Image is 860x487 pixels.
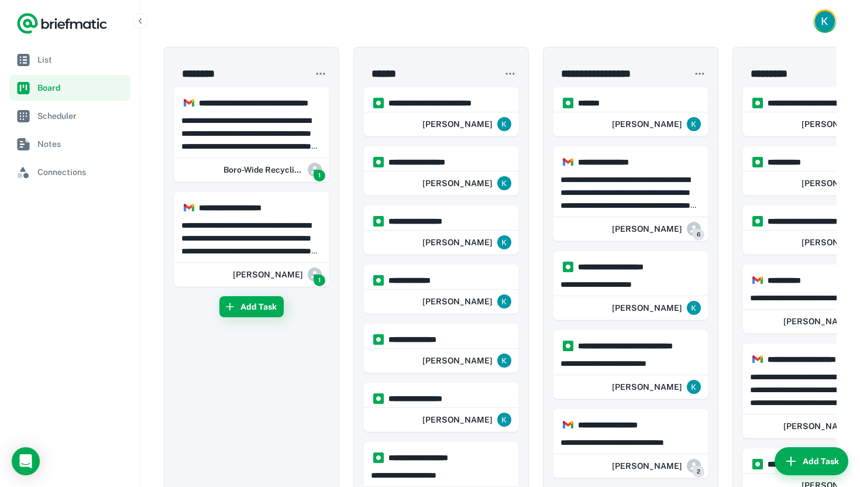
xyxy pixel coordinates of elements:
[9,159,130,185] a: Connections
[223,163,303,176] h6: Boro-Wide Recycling
[612,459,682,472] h6: [PERSON_NAME]
[422,231,511,254] div: Kristina Jackson
[314,275,325,286] span: 1
[422,112,511,136] div: Kristina Jackson
[422,118,493,131] h6: [PERSON_NAME]
[612,380,682,393] h6: [PERSON_NAME]
[563,157,573,167] img: https://app.briefmatic.com/assets/integrations/gmail.png
[612,296,701,320] div: Kristina Jackson
[363,382,519,432] div: https://app.briefmatic.com/assets/integrations/manual.png**** **** **** ***Kristina Jackson
[314,170,325,181] span: 1
[422,408,511,431] div: Kristina Jackson
[184,98,194,108] img: https://app.briefmatic.com/assets/integrations/gmail.png
[775,447,848,475] button: Add Task
[612,454,701,478] div: Rachel Kenney
[422,177,493,190] h6: [PERSON_NAME]
[422,236,493,249] h6: [PERSON_NAME]
[752,459,763,469] img: https://app.briefmatic.com/assets/integrations/manual.png
[37,53,126,66] span: List
[12,447,40,475] div: Load Chat
[815,11,835,31] img: Kristina Jackson
[563,420,573,430] img: https://app.briefmatic.com/assets/integrations/gmail.png
[422,290,511,313] div: Kristina Jackson
[813,9,837,33] button: Account button
[363,146,519,196] div: https://app.briefmatic.com/assets/integrations/manual.png**** **** **** ****Kristina Jackson
[612,112,701,136] div: Kristina Jackson
[373,275,384,286] img: https://app.briefmatic.com/assets/integrations/manual.png
[184,203,194,213] img: https://app.briefmatic.com/assets/integrations/gmail.png
[497,354,511,368] img: ACg8ocIZFM1FNgLIj_5FCpSvPpV0t-FvOHOuPYEPkvuRwFGVUr5Yuw=s96-c
[219,296,284,317] button: Add Task
[612,375,701,399] div: Kristina Jackson
[9,103,130,129] a: Scheduler
[752,157,763,167] img: https://app.briefmatic.com/assets/integrations/manual.png
[422,349,511,372] div: Kristina Jackson
[497,117,511,131] img: ACg8ocIZFM1FNgLIj_5FCpSvPpV0t-FvOHOuPYEPkvuRwFGVUr5Yuw=s96-c
[9,131,130,157] a: Notes
[612,222,682,235] h6: [PERSON_NAME]
[37,109,126,122] span: Scheduler
[563,341,573,351] img: https://app.briefmatic.com/assets/integrations/manual.png
[222,158,322,181] div: Boro-Wide Recycling
[422,354,493,367] h6: [PERSON_NAME]
[693,466,704,478] span: 2
[373,334,384,345] img: https://app.briefmatic.com/assets/integrations/manual.png
[563,262,573,272] img: https://app.briefmatic.com/assets/integrations/manual.png
[363,264,519,314] div: https://app.briefmatic.com/assets/integrations/manual.png**** **** ****Kristina Jackson
[687,380,701,394] img: ACg8ocIZFM1FNgLIj_5FCpSvPpV0t-FvOHOuPYEPkvuRwFGVUr5Yuw=s96-c
[752,98,763,108] img: https://app.briefmatic.com/assets/integrations/manual.png
[497,176,511,190] img: ACg8ocIZFM1FNgLIj_5FCpSvPpV0t-FvOHOuPYEPkvuRwFGVUr5Yuw=s96-c
[497,413,511,427] img: ACg8ocIZFM1FNgLIj_5FCpSvPpV0t-FvOHOuPYEPkvuRwFGVUr5Yuw=s96-c
[752,354,763,365] img: https://app.briefmatic.com/assets/integrations/gmail.png
[422,295,493,308] h6: [PERSON_NAME]
[687,117,701,131] img: ACg8ocIZFM1FNgLIj_5FCpSvPpV0t-FvOHOuPYEPkvuRwFGVUr5Yuw=s96-c
[497,235,511,249] img: ACg8ocIZFM1FNgLIj_5FCpSvPpV0t-FvOHOuPYEPkvuRwFGVUr5Yuw=s96-c
[363,323,519,373] div: https://app.briefmatic.com/assets/integrations/manual.png**** **** **** *Kristina Jackson
[693,229,704,241] span: 6
[363,205,519,255] div: https://app.briefmatic.com/assets/integrations/manual.png**** **** **** ***Kristina Jackson
[373,393,384,404] img: https://app.briefmatic.com/assets/integrations/manual.png
[16,12,108,35] a: Logo
[37,81,126,94] span: Board
[612,118,682,131] h6: [PERSON_NAME]
[752,275,763,286] img: https://app.briefmatic.com/assets/integrations/gmail.png
[687,301,701,315] img: ACg8ocIZFM1FNgLIj_5FCpSvPpV0t-FvOHOuPYEPkvuRwFGVUr5Yuw=s96-c
[612,217,701,241] div: Anthony Pasquarosa
[612,301,682,314] h6: [PERSON_NAME]
[9,75,130,101] a: Board
[752,216,763,227] img: https://app.briefmatic.com/assets/integrations/manual.png
[497,294,511,308] img: ACg8ocIZFM1FNgLIj_5FCpSvPpV0t-FvOHOuPYEPkvuRwFGVUr5Yuw=s96-c
[553,87,708,136] div: https://app.briefmatic.com/assets/integrations/manual.png**** **Kristina Jackson
[422,413,493,426] h6: [PERSON_NAME]
[37,138,126,150] span: Notes
[37,166,126,179] span: Connections
[563,98,573,108] img: https://app.briefmatic.com/assets/integrations/manual.png
[9,47,130,73] a: List
[422,172,511,195] div: Kristina Jackson
[373,157,384,167] img: https://app.briefmatic.com/assets/integrations/manual.png
[373,452,384,463] img: https://app.briefmatic.com/assets/integrations/manual.png
[233,268,303,281] h6: [PERSON_NAME]
[373,98,384,108] img: https://app.briefmatic.com/assets/integrations/manual.png
[373,216,384,227] img: https://app.briefmatic.com/assets/integrations/manual.png
[233,263,322,286] div: Mackenzi Farquer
